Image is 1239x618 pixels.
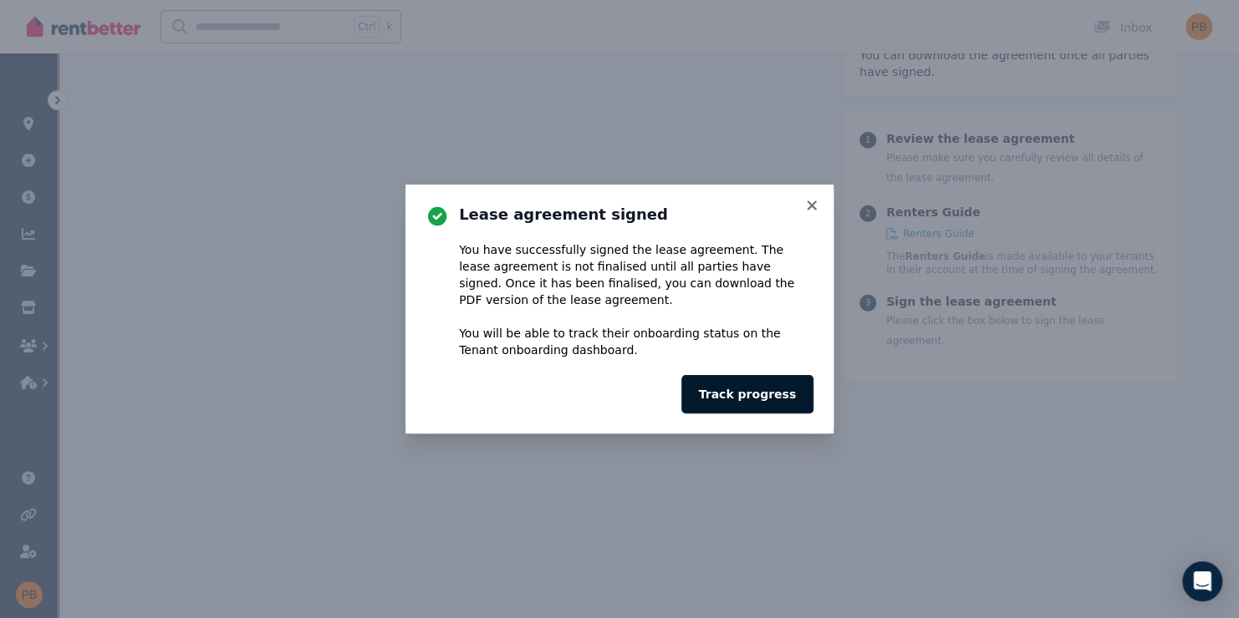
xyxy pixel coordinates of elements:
[459,325,813,358] p: You will be able to track their onboarding status on the Tenant onboarding dashboard.
[681,375,813,413] button: Track progress
[459,241,813,358] div: You have successfully signed the lease agreement. The lease agreement is . Once it has been final...
[1182,561,1222,601] div: Open Intercom Messenger
[459,260,771,290] span: not finalised until all parties have signed
[459,205,813,225] h3: Lease agreement signed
